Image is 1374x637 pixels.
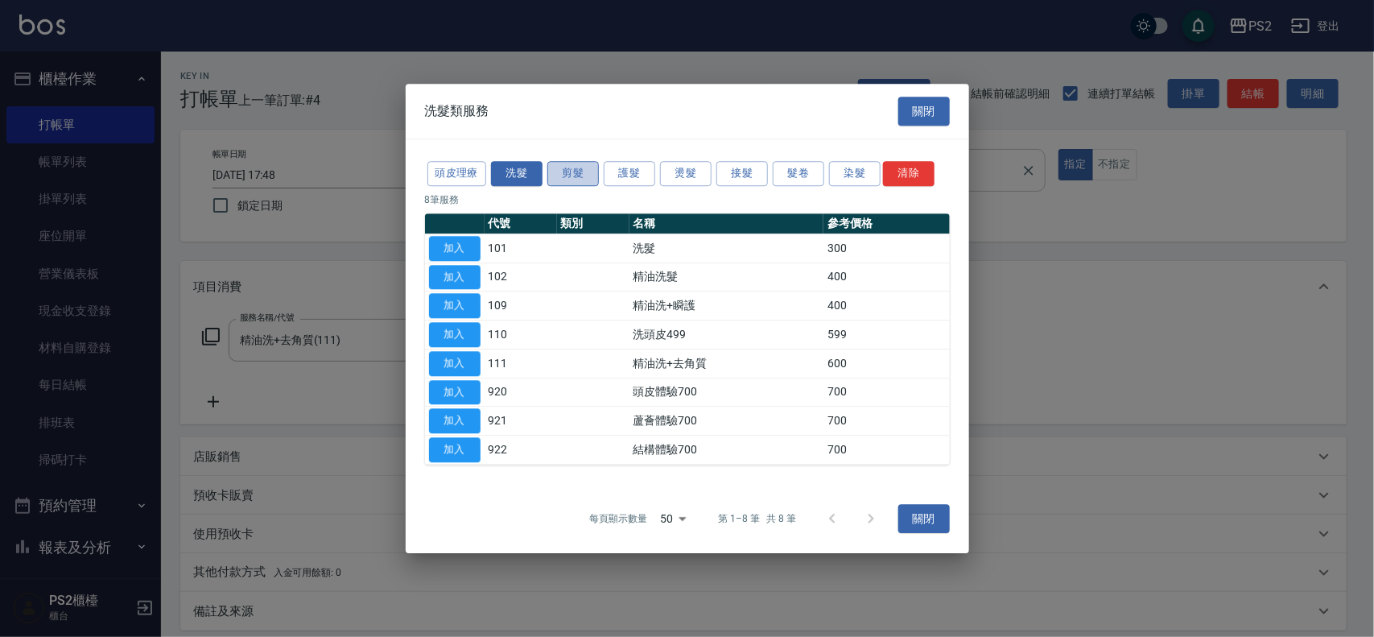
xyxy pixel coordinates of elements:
[823,263,949,292] td: 400
[629,213,824,234] th: 名稱
[629,378,824,407] td: 頭皮體驗700
[557,213,629,234] th: 類別
[485,292,557,321] td: 109
[629,234,824,263] td: 洗髮
[485,436,557,465] td: 922
[429,322,481,347] button: 加入
[429,380,481,405] button: 加入
[485,407,557,436] td: 921
[485,321,557,350] td: 110
[773,161,824,186] button: 髮卷
[823,321,949,350] td: 599
[491,161,543,186] button: 洗髮
[629,321,824,350] td: 洗頭皮499
[898,97,950,126] button: 關閉
[429,265,481,290] button: 加入
[547,161,599,186] button: 剪髮
[629,292,824,321] td: 精油洗+瞬護
[604,161,655,186] button: 護髮
[629,436,824,465] td: 結構體驗700
[485,350,557,378] td: 111
[429,351,481,376] button: 加入
[629,263,824,292] td: 精油洗髮
[823,292,949,321] td: 400
[485,263,557,292] td: 102
[660,161,712,186] button: 燙髮
[883,161,935,186] button: 清除
[425,103,489,119] span: 洗髮類服務
[429,437,481,462] button: 加入
[823,378,949,407] td: 700
[829,161,881,186] button: 染髮
[823,407,949,436] td: 700
[427,161,487,186] button: 頭皮理療
[589,511,647,526] p: 每頁顯示數量
[485,213,557,234] th: 代號
[823,234,949,263] td: 300
[716,161,768,186] button: 接髮
[429,294,481,319] button: 加入
[823,436,949,465] td: 700
[898,504,950,534] button: 關閉
[429,236,481,261] button: 加入
[429,409,481,434] button: 加入
[485,378,557,407] td: 920
[485,234,557,263] td: 101
[629,407,824,436] td: 蘆薈體驗700
[425,192,950,207] p: 8 筆服務
[823,213,949,234] th: 參考價格
[718,511,796,526] p: 第 1–8 筆 共 8 筆
[654,497,692,540] div: 50
[629,350,824,378] td: 精油洗+去角質
[823,350,949,378] td: 600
